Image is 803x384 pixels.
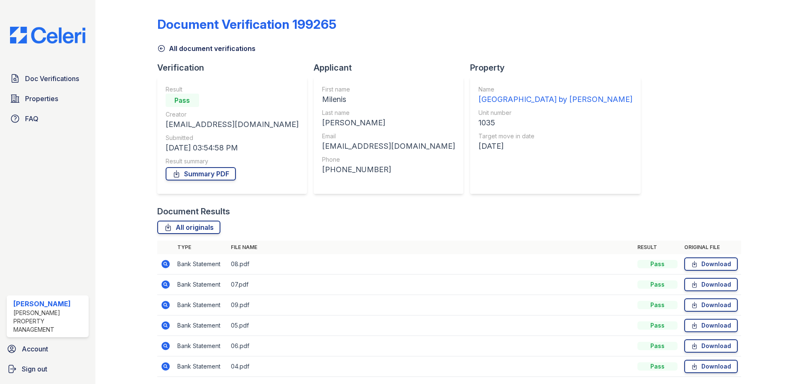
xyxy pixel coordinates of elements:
[25,94,58,104] span: Properties
[174,295,228,315] td: Bank Statement
[478,140,632,152] div: [DATE]
[322,94,455,105] div: Milenis
[166,167,236,181] a: Summary PDF
[3,341,92,357] a: Account
[7,110,89,127] a: FAQ
[22,364,47,374] span: Sign out
[166,142,299,154] div: [DATE] 03:54:58 PM
[228,241,634,254] th: File name
[684,319,738,332] a: Download
[684,257,738,271] a: Download
[322,140,455,152] div: [EMAIL_ADDRESS][DOMAIN_NAME]
[22,344,48,354] span: Account
[166,85,299,94] div: Result
[478,117,632,129] div: 1035
[157,17,336,32] div: Document Verification 199265
[637,321,678,330] div: Pass
[681,241,741,254] th: Original file
[684,339,738,353] a: Download
[25,114,38,124] span: FAQ
[228,336,634,356] td: 06.pdf
[228,295,634,315] td: 09.pdf
[166,134,299,142] div: Submitted
[157,206,230,217] div: Document Results
[478,94,632,105] div: [GEOGRAPHIC_DATA] by [PERSON_NAME]
[166,157,299,165] div: Result summary
[322,85,455,94] div: First name
[470,62,647,74] div: Property
[322,155,455,164] div: Phone
[174,241,228,254] th: Type
[13,309,85,334] div: [PERSON_NAME] Property Management
[228,356,634,377] td: 04.pdf
[637,301,678,309] div: Pass
[174,356,228,377] td: Bank Statement
[322,164,455,175] div: [PHONE_NUMBER]
[7,70,89,87] a: Doc Verifications
[314,62,470,74] div: Applicant
[478,85,632,94] div: Name
[25,74,79,84] span: Doc Verifications
[478,132,632,140] div: Target move in date
[166,119,299,130] div: [EMAIL_ADDRESS][DOMAIN_NAME]
[637,362,678,371] div: Pass
[174,254,228,275] td: Bank Statement
[228,315,634,336] td: 05.pdf
[322,109,455,117] div: Last name
[684,298,738,312] a: Download
[322,132,455,140] div: Email
[7,90,89,107] a: Properties
[174,336,228,356] td: Bank Statement
[3,361,92,377] a: Sign out
[157,62,314,74] div: Verification
[637,260,678,268] div: Pass
[637,342,678,350] div: Pass
[157,43,256,53] a: All document verifications
[157,221,220,234] a: All originals
[228,275,634,295] td: 07.pdf
[174,275,228,295] td: Bank Statement
[228,254,634,275] td: 08.pdf
[174,315,228,336] td: Bank Statement
[3,27,92,43] img: CE_Logo_Blue-a8612792a0a2168367f1c8372b55b34899dd931a85d93a1a3d3e32e68fde9ad4.png
[166,94,199,107] div: Pass
[166,110,299,119] div: Creator
[684,278,738,291] a: Download
[322,117,455,129] div: [PERSON_NAME]
[478,85,632,105] a: Name [GEOGRAPHIC_DATA] by [PERSON_NAME]
[637,280,678,289] div: Pass
[684,360,738,373] a: Download
[478,109,632,117] div: Unit number
[13,299,85,309] div: [PERSON_NAME]
[634,241,681,254] th: Result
